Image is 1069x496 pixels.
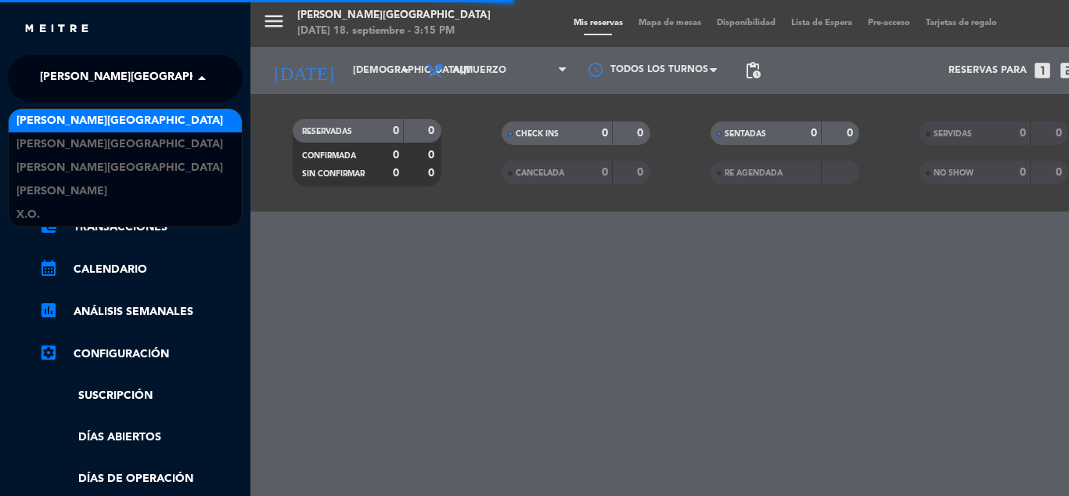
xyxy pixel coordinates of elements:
i: calendar_month [39,259,58,277]
i: assessment [39,301,58,320]
a: Configuración [39,345,243,364]
span: [PERSON_NAME][GEOGRAPHIC_DATA] [16,159,223,177]
a: calendar_monthCalendario [39,260,243,279]
a: Días de Operación [39,470,243,488]
span: [PERSON_NAME][GEOGRAPHIC_DATA] [16,136,223,154]
span: [PERSON_NAME][GEOGRAPHIC_DATA] [40,62,247,95]
img: MEITRE [23,24,90,35]
a: account_balance_walletTransacciones [39,218,243,237]
a: assessmentANÁLISIS SEMANALES [39,302,243,321]
i: settings_applications [39,343,58,362]
span: X.O. [16,206,40,224]
a: Suscripción [39,387,243,405]
span: [PERSON_NAME] [16,183,107,201]
a: Días abiertos [39,429,243,447]
span: [PERSON_NAME][GEOGRAPHIC_DATA] [16,112,223,130]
